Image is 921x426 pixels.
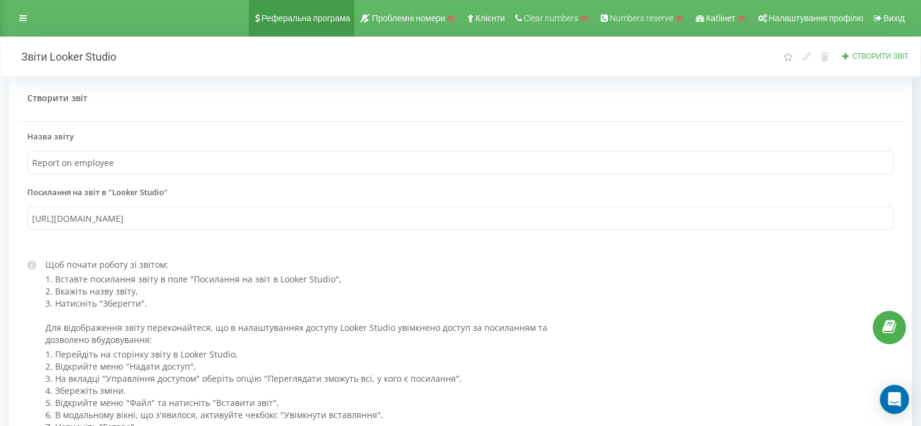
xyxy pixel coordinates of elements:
[842,52,850,59] i: Створити звіт
[262,13,351,23] span: Реферальна програма
[372,13,445,23] span: Проблемні номери
[45,397,279,408] span: 5. Відкрийте меню "Файл" та натисніть "Вставити звіт",
[783,52,793,61] i: Цей звіт буде завантажений першим при відкритті "Звіти Looker Studio". Ви можете призначити будь-...
[45,385,126,396] span: 4. Збережіть зміни.
[27,151,894,174] input: Введіть назву звіту
[45,322,575,346] p: Для відображення звіту переконайтеся, що в налаштуваннях доступу Looker Studio увiмкнено доступ з...
[820,52,830,61] i: Видалити звіт
[45,361,196,372] span: 2. Відкрийте меню "Надати доступ",
[475,13,505,23] span: Клієнти
[27,92,87,104] span: Створити звіт
[706,13,736,23] span: Кабінет
[838,52,912,62] button: Створити звіт
[27,187,168,205] label: Посилання на звіт в "Looker Studio"
[45,373,462,384] span: 3. На вкладці "Управління доступом" оберіть опцію "Переглядати зможуть всі, у кого є посилання",
[9,50,116,64] h2: Звіти Looker Studio
[27,131,74,149] label: Назва звіту
[802,52,812,61] i: Редагувати звіт
[768,13,863,23] span: Налаштування профілю
[27,207,894,230] input: Введіть посилання на звіт в Looker Studio
[610,13,673,23] span: Numbers reserve
[45,348,238,360] span: 1. Перейдіть на сторінку звіту в Looker Studio,
[45,273,342,285] span: 1. Вставте посилання звіту в поле "Посилання на звіт в Looker Studio",
[852,52,908,61] span: Створити звіт
[45,409,383,421] span: 6. В модальному вікні, що з'явилося, активуйте чекбокс "Увімкнути вставляння",
[880,385,909,414] div: Open Intercom Messenger
[524,13,578,23] span: Clear numbers
[45,259,575,271] p: Щоб почати роботу зі звітом:
[45,298,147,309] span: 3. Натисніть "Зберегти".
[883,13,905,23] span: Вихід
[45,285,138,297] span: 2. Вкажіть назву звіту,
